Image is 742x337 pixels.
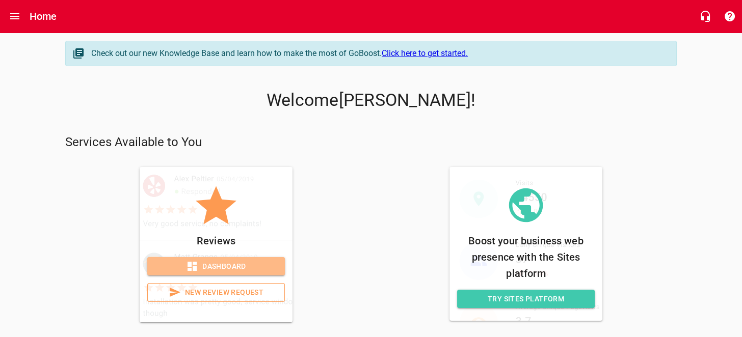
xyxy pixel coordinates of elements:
[718,4,742,29] button: Support Portal
[382,48,468,58] a: Click here to get started.
[91,47,666,60] div: Check out our new Knowledge Base and learn how to make the most of GoBoost.
[457,290,595,308] a: Try Sites Platform
[156,286,276,299] span: New Review Request
[65,90,677,110] p: Welcome [PERSON_NAME] !
[65,134,677,151] p: Services Available to You
[147,233,285,249] p: Reviews
[147,283,285,302] a: New Review Request
[457,233,595,282] p: Boost your business web presence with the Sites platform
[155,260,277,273] span: Dashboard
[3,4,27,29] button: Open drawer
[30,8,57,24] h6: Home
[147,257,285,276] a: Dashboard
[693,4,718,29] button: Live Chat
[465,293,587,305] span: Try Sites Platform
